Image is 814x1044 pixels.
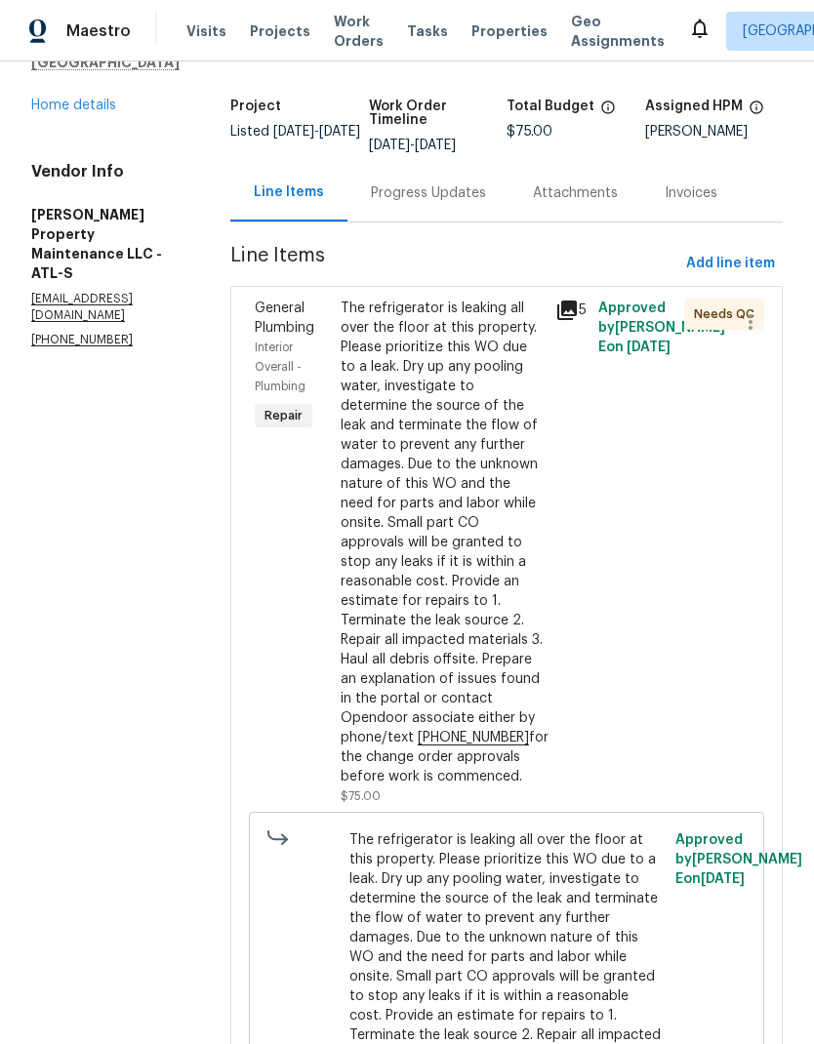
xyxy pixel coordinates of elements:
[273,125,314,139] span: [DATE]
[533,183,618,203] div: Attachments
[507,100,594,113] h5: Total Budget
[600,100,616,125] span: The total cost of line items that have been proposed by Opendoor. This sum includes line items th...
[555,299,587,322] div: 5
[255,301,314,335] span: General Plumbing
[675,833,802,886] span: Approved by [PERSON_NAME] E on
[255,341,305,392] span: Interior Overall - Plumbing
[230,246,678,282] span: Line Items
[230,125,360,139] span: Listed
[257,406,310,425] span: Repair
[66,21,131,41] span: Maestro
[598,301,725,354] span: Approved by [PERSON_NAME] E on
[369,139,410,152] span: [DATE]
[230,100,281,113] h5: Project
[627,341,671,354] span: [DATE]
[334,12,384,51] span: Work Orders
[341,790,381,802] span: $75.00
[319,125,360,139] span: [DATE]
[645,125,784,139] div: [PERSON_NAME]
[694,304,762,324] span: Needs QC
[571,12,665,51] span: Geo Assignments
[415,139,456,152] span: [DATE]
[31,162,183,181] h4: Vendor Info
[369,100,508,127] h5: Work Order Timeline
[341,299,544,786] div: The refrigerator is leaking all over the floor at this property. Please prioritize this WO due to...
[407,24,448,38] span: Tasks
[678,246,783,282] button: Add line item
[749,100,764,125] span: The hpm assigned to this work order.
[186,21,226,41] span: Visits
[701,872,745,886] span: [DATE]
[254,182,324,202] div: Line Items
[31,99,116,112] a: Home details
[31,205,183,283] h5: [PERSON_NAME] Property Maintenance LLC - ATL-S
[507,125,552,139] span: $75.00
[686,252,775,276] span: Add line item
[273,125,360,139] span: -
[665,183,717,203] div: Invoices
[645,100,743,113] h5: Assigned HPM
[250,21,310,41] span: Projects
[471,21,548,41] span: Properties
[371,183,486,203] div: Progress Updates
[369,139,456,152] span: -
